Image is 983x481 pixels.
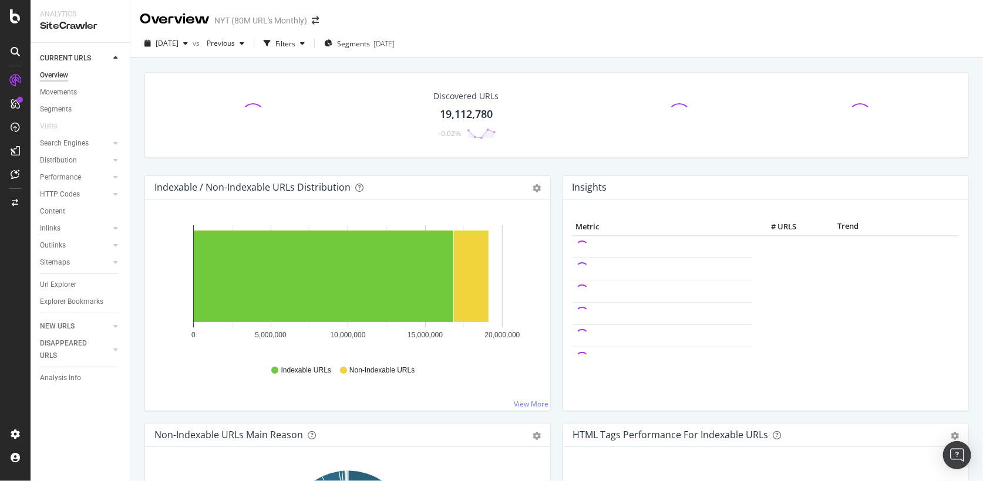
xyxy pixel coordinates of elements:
div: Filters [275,39,295,49]
h4: Insights [572,179,607,195]
text: 10,000,000 [330,331,365,339]
a: Distribution [40,154,110,167]
div: HTML Tags Performance for Indexable URLs [573,429,768,441]
a: Analysis Info [40,372,122,384]
text: 0 [191,331,196,339]
div: gear [951,432,959,440]
text: 15,000,000 [408,331,443,339]
span: 2025 Aug. 11th [156,38,179,48]
div: Visits [40,120,58,133]
div: Analysis Info [40,372,81,384]
div: Search Engines [40,137,89,150]
th: # URLS [752,218,799,236]
div: Overview [140,9,210,29]
a: Movements [40,86,122,99]
button: Segments[DATE] [319,34,399,53]
span: Indexable URLs [281,365,331,375]
a: Inlinks [40,222,110,235]
a: Performance [40,171,110,184]
button: Filters [259,34,309,53]
a: Segments [40,103,122,116]
div: Non-Indexable URLs Main Reason [154,429,303,441]
div: Url Explorer [40,279,76,291]
a: Visits [40,120,69,133]
div: gear [533,432,541,440]
div: Distribution [40,154,77,167]
div: Performance [40,171,81,184]
div: [DATE] [373,39,395,49]
a: Content [40,205,122,218]
div: Open Intercom Messenger [943,441,971,469]
span: Non-Indexable URLs [349,365,415,375]
svg: A chart. [154,218,541,354]
span: Segments [337,39,370,49]
span: Previous [202,38,235,48]
button: [DATE] [140,34,193,53]
div: Overview [40,69,68,82]
div: Content [40,205,65,218]
a: HTTP Codes [40,188,110,201]
div: Indexable / Non-Indexable URLs Distribution [154,181,351,193]
div: SiteCrawler [40,19,120,33]
div: NYT (80M URL's Monthly) [214,15,307,26]
span: vs [193,38,202,48]
a: Search Engines [40,137,110,150]
div: gear [533,184,541,192]
a: CURRENT URLS [40,52,110,65]
div: arrow-right-arrow-left [312,16,319,25]
text: 20,000,000 [484,331,520,339]
a: View More [514,399,548,409]
div: Segments [40,103,72,116]
a: Outlinks [40,239,110,252]
text: 5,000,000 [255,331,287,339]
div: NEW URLS [40,320,75,333]
div: Movements [40,86,77,99]
div: 19,112,780 [440,107,493,122]
div: DISAPPEARED URLS [40,337,99,362]
div: CURRENT URLS [40,52,91,65]
div: -0.02% [439,128,461,138]
div: Discovered URLs [434,90,499,102]
a: Explorer Bookmarks [40,296,122,308]
div: Explorer Bookmarks [40,296,103,308]
div: HTTP Codes [40,188,80,201]
a: DISAPPEARED URLS [40,337,110,362]
a: Sitemaps [40,256,110,269]
div: Analytics [40,9,120,19]
th: Metric [573,218,752,236]
button: Previous [202,34,249,53]
a: Url Explorer [40,279,122,291]
th: Trend [799,218,897,236]
div: Inlinks [40,222,60,235]
a: NEW URLS [40,320,110,333]
div: Sitemaps [40,256,70,269]
a: Overview [40,69,122,82]
div: Outlinks [40,239,66,252]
